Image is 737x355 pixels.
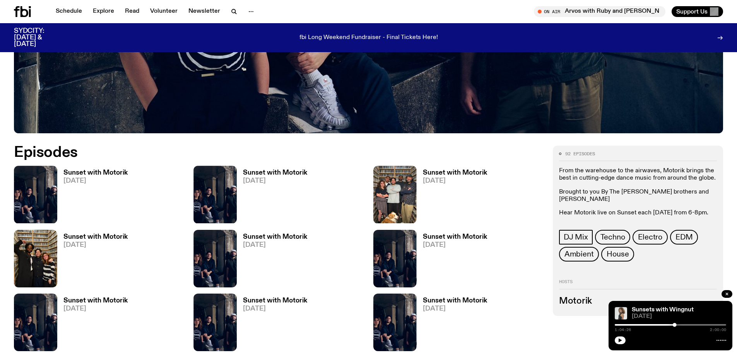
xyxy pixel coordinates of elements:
[243,234,307,240] h3: Sunset with Motorik
[423,234,487,240] h3: Sunset with Motorik
[534,6,665,17] button: On AirArvos with Ruby and [PERSON_NAME]
[243,306,307,312] span: [DATE]
[417,297,487,351] a: Sunset with Motorik[DATE]
[564,250,594,258] span: Ambient
[559,230,593,245] a: DJ Mix
[57,297,128,351] a: Sunset with Motorik[DATE]
[638,233,662,241] span: Electro
[564,233,588,241] span: DJ Mix
[184,6,225,17] a: Newsletter
[423,242,487,248] span: [DATE]
[88,6,119,17] a: Explore
[14,146,484,160] h2: Episodes
[243,297,307,304] h3: Sunset with Motorik
[632,307,694,313] a: Sunsets with Wingnut
[57,234,128,287] a: Sunset with Motorik[DATE]
[559,189,717,203] p: Brought to you By The [PERSON_NAME] brothers and [PERSON_NAME]
[51,6,87,17] a: Schedule
[243,170,307,176] h3: Sunset with Motorik
[63,178,128,184] span: [DATE]
[676,8,708,15] span: Support Us
[565,152,595,156] span: 92 episodes
[632,314,726,319] span: [DATE]
[243,242,307,248] span: [DATE]
[63,242,128,248] span: [DATE]
[63,234,128,240] h3: Sunset with Motorik
[237,234,307,287] a: Sunset with Motorik[DATE]
[670,230,698,245] a: EDM
[559,210,717,217] p: Hear Motorik live on Sunset each [DATE] from 6-8pm.
[710,328,726,332] span: 2:00:00
[423,178,487,184] span: [DATE]
[675,233,693,241] span: EDM
[63,170,128,176] h3: Sunset with Motorik
[559,297,717,306] h3: Motorik
[423,297,487,304] h3: Sunset with Motorik
[417,234,487,287] a: Sunset with Motorik[DATE]
[57,170,128,223] a: Sunset with Motorik[DATE]
[600,233,625,241] span: Techno
[601,247,634,262] a: House
[237,297,307,351] a: Sunset with Motorik[DATE]
[145,6,182,17] a: Volunteer
[63,306,128,312] span: [DATE]
[63,297,128,304] h3: Sunset with Motorik
[615,328,631,332] span: 1:04:26
[120,6,144,17] a: Read
[559,280,717,289] h2: Hosts
[417,170,487,223] a: Sunset with Motorik[DATE]
[633,230,668,245] a: Electro
[559,168,717,182] p: From the warehouse to the airwaves, Motorik brings the best in cutting-edge dance music from arou...
[615,307,627,319] img: Tangela looks past her left shoulder into the camera with an inquisitive look. She is wearing a s...
[423,170,487,176] h3: Sunset with Motorik
[14,28,63,48] h3: SYDCITY: [DATE] & [DATE]
[237,170,307,223] a: Sunset with Motorik[DATE]
[595,230,631,245] a: Techno
[607,250,629,258] span: House
[299,34,438,41] p: fbi Long Weekend Fundraiser - Final Tickets Here!
[672,6,723,17] button: Support Us
[423,306,487,312] span: [DATE]
[559,247,599,262] a: Ambient
[243,178,307,184] span: [DATE]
